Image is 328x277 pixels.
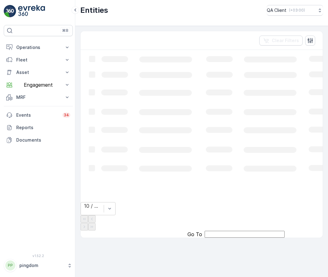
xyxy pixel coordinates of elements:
a: Documents [4,134,73,146]
button: Asset [4,66,73,79]
p: pingdom [19,262,64,269]
button: QA Client(+03:00) [267,5,323,16]
div: 10 / Page [84,203,101,209]
p: Clear Filters [272,37,299,44]
p: 34 [64,113,69,118]
p: Entities [80,5,108,15]
div: PP [5,260,15,270]
p: Documents [16,137,70,143]
p: Operations [16,44,60,51]
button: Clear Filters [259,36,303,46]
p: QA Client [267,7,286,13]
button: MRF [4,91,73,104]
img: logo [4,5,16,17]
p: MRF [16,94,60,100]
a: Reports [4,121,73,134]
button: Engagement [4,79,73,91]
p: Engagement [16,82,60,88]
p: ⌘B [62,28,68,33]
img: logo_light-DOdMpM7g.png [18,5,45,17]
p: Asset [16,69,60,75]
p: ( +03:00 ) [289,8,305,13]
button: PPpingdom [4,259,73,272]
p: Events [16,112,59,118]
p: Reports [16,124,70,131]
span: Go To [187,231,202,237]
button: Fleet [4,54,73,66]
span: v 1.52.2 [4,254,73,258]
a: Events34 [4,109,73,121]
p: Fleet [16,57,60,63]
button: Operations [4,41,73,54]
